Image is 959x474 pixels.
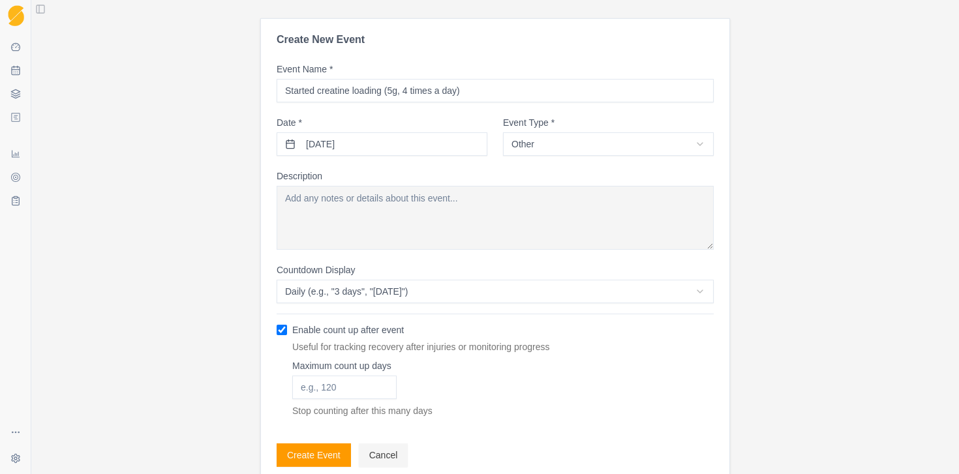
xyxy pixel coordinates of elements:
[277,65,714,74] label: Event Name *
[359,443,408,467] button: Cancel
[503,118,714,127] label: Event Type *
[292,404,714,417] p: Stop counting after this many days
[277,132,487,156] button: [DATE]
[277,265,714,274] label: Countdown Display
[277,118,487,127] label: Date *
[8,5,24,27] img: Logo
[292,340,714,353] p: Useful for tracking recovery after injuries or monitoring progress
[277,171,714,181] label: Description
[292,325,404,334] label: Enable count up after event
[277,79,714,102] input: e.g., State Championships
[292,361,714,370] label: Maximum count up days
[5,448,26,469] button: Settings
[292,376,397,399] input: e.g., 120
[5,5,26,26] a: Logo
[277,35,714,45] div: Create New Event
[277,443,351,467] button: Create Event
